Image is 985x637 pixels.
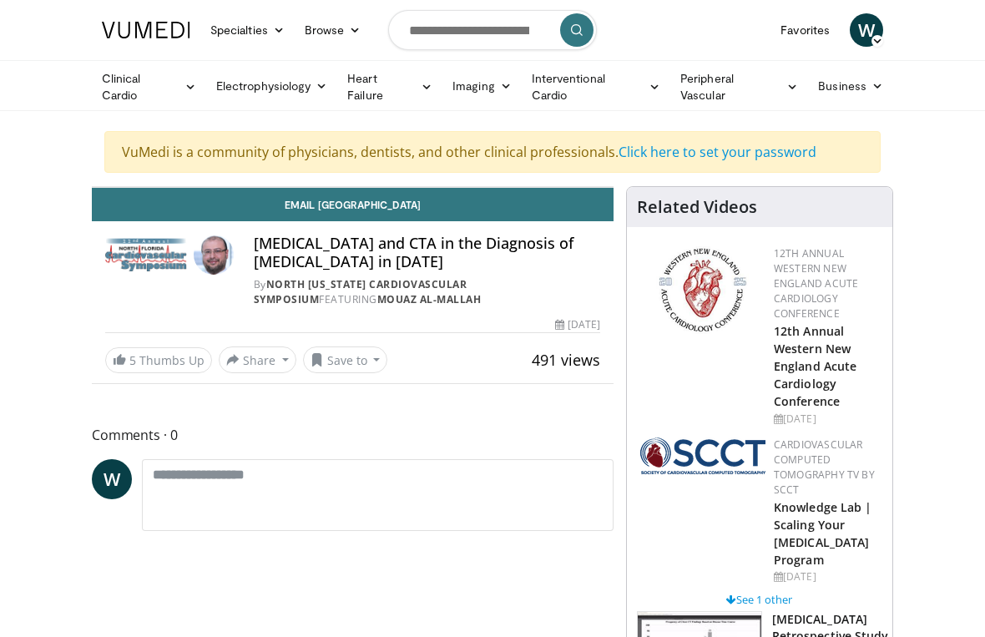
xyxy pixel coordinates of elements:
[254,277,600,307] div: By FEATURING
[129,352,136,368] span: 5
[377,292,482,306] a: Mouaz Al-Mallah
[640,437,765,474] img: 51a70120-4f25-49cc-93a4-67582377e75f.png.150x105_q85_autocrop_double_scale_upscale_version-0.2.png
[637,197,757,217] h4: Related Videos
[254,277,467,306] a: North [US_STATE] Cardiovascular Symposium
[726,592,792,607] a: See 1 other
[337,70,442,104] a: Heart Failure
[219,346,296,373] button: Share
[850,13,883,47] a: W
[105,347,212,373] a: 5 Thumbs Up
[774,569,879,584] div: [DATE]
[200,13,295,47] a: Specialties
[303,346,388,373] button: Save to
[92,424,614,446] span: Comments 0
[254,235,600,270] h4: [MEDICAL_DATA] and CTA in the Diagnosis of [MEDICAL_DATA] in [DATE]
[295,13,371,47] a: Browse
[522,70,670,104] a: Interventional Cardio
[194,235,234,275] img: Avatar
[206,69,337,103] a: Electrophysiology
[442,69,522,103] a: Imaging
[774,323,856,409] a: 12th Annual Western New England Acute Cardiology Conference
[555,317,600,332] div: [DATE]
[104,131,881,173] div: VuMedi is a community of physicians, dentists, and other clinical professionals.
[532,350,600,370] span: 491 views
[388,10,597,50] input: Search topics, interventions
[774,246,858,321] a: 12th Annual Western New England Acute Cardiology Conference
[92,459,132,499] a: W
[774,412,879,427] div: [DATE]
[92,70,206,104] a: Clinical Cardio
[770,13,840,47] a: Favorites
[105,235,187,275] img: North Florida Cardiovascular Symposium
[92,188,614,221] a: Email [GEOGRAPHIC_DATA]
[774,499,872,568] a: Knowledge Lab | Scaling Your [MEDICAL_DATA] Program
[656,246,749,334] img: 0954f259-7907-4053-a817-32a96463ecc8.png.150x105_q85_autocrop_double_scale_upscale_version-0.2.png
[102,22,190,38] img: VuMedi Logo
[619,143,816,161] a: Click here to set your password
[670,70,808,104] a: Peripheral Vascular
[808,69,893,103] a: Business
[774,437,875,497] a: Cardiovascular Computed Tomography TV by SCCT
